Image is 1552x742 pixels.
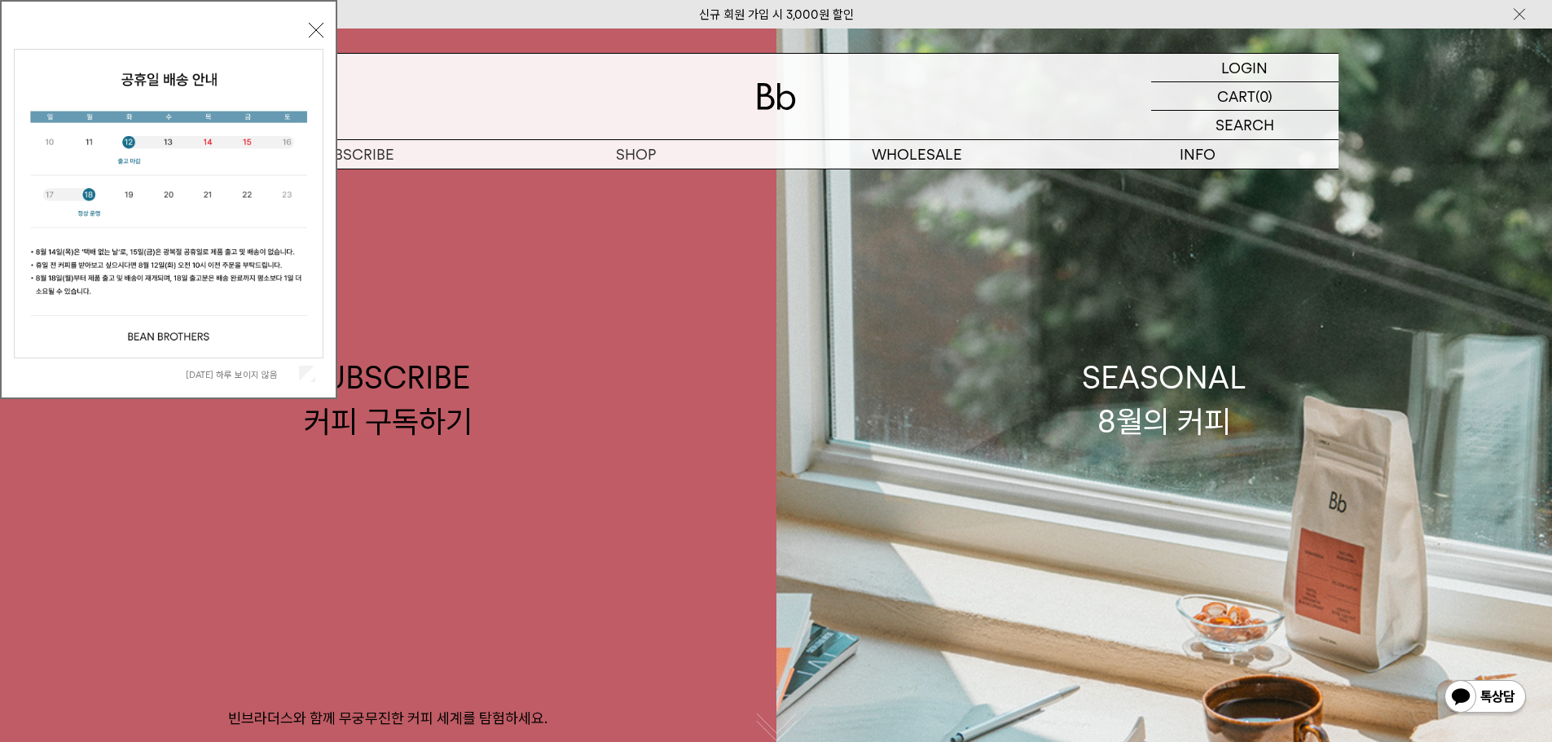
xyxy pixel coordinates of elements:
[1082,356,1246,442] div: SEASONAL 8월의 커피
[1216,111,1274,139] p: SEARCH
[214,140,495,169] a: SUBSCRIBE
[776,140,1057,169] p: WHOLESALE
[1057,140,1339,169] p: INFO
[186,369,296,380] label: [DATE] 하루 보이지 않음
[309,23,323,37] button: 닫기
[1151,82,1339,111] a: CART (0)
[757,83,796,110] img: 로고
[1255,82,1273,110] p: (0)
[1217,82,1255,110] p: CART
[1151,54,1339,82] a: LOGIN
[495,140,776,169] a: SHOP
[1443,678,1528,718] img: 카카오톡 채널 1:1 채팅 버튼
[699,7,854,22] a: 신규 회원 가입 시 3,000원 할인
[1221,54,1268,81] p: LOGIN
[15,50,323,358] img: cb63d4bbb2e6550c365f227fdc69b27f_113810.jpg
[304,356,473,442] div: SUBSCRIBE 커피 구독하기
